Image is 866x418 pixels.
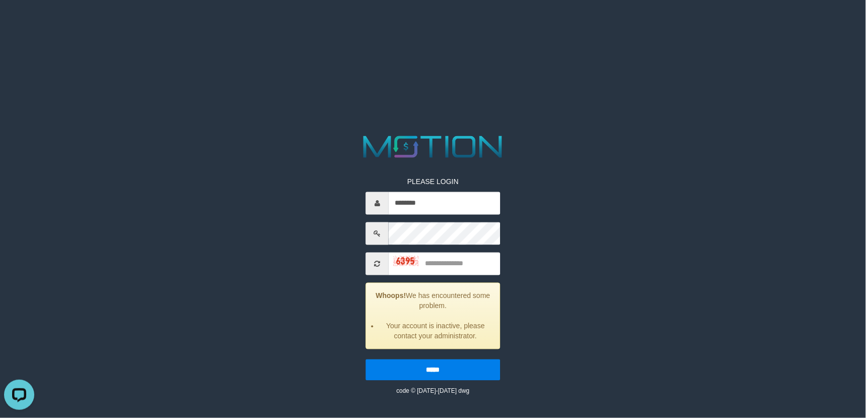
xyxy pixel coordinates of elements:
img: MOTION_logo.png [357,132,509,162]
li: Your account is inactive, please contact your administrator. [379,321,492,341]
img: 20ad [394,256,419,266]
strong: Whoops! [376,292,406,300]
p: PLEASE LOGIN [366,177,500,187]
div: We has encountered some problem. [366,283,500,349]
small: code © [DATE]-[DATE] dwg [396,388,469,395]
button: Open LiveChat chat widget [4,4,34,34]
